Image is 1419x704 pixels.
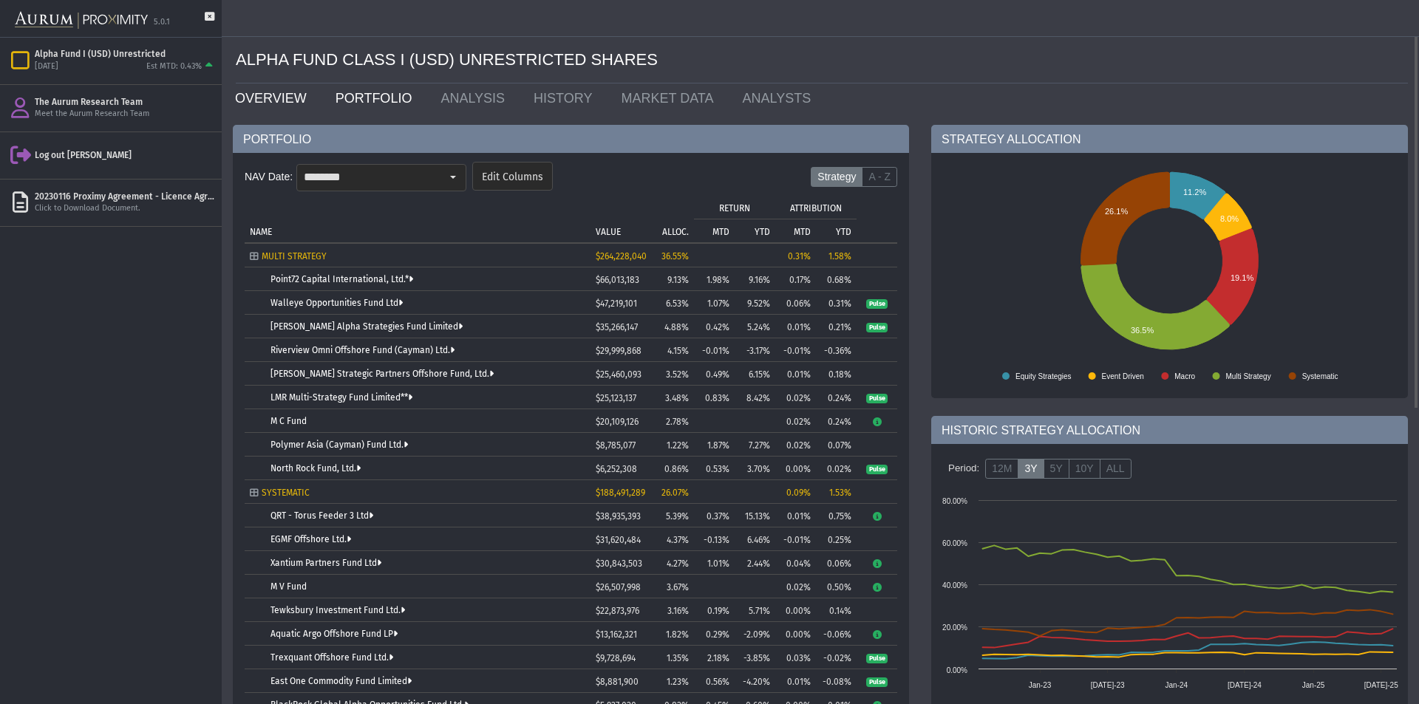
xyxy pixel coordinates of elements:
[694,291,735,315] td: 1.07%
[596,582,641,592] span: $26,507,998
[233,125,909,153] div: PORTFOLIO
[866,394,888,404] span: Pulse
[270,510,373,521] a: QRT - Torus Feeder 3 Ltd
[719,203,750,213] p: RETURN
[1166,681,1188,689] text: Jan-24
[523,83,610,113] a: HISTORY
[816,409,857,433] td: 0.24%
[942,581,967,589] text: 40.00%
[667,440,689,451] span: 1.22%
[666,417,689,427] span: 2.78%
[836,227,851,237] p: YTD
[1226,372,1271,380] text: Multi Strategy
[816,338,857,362] td: -0.36%
[816,551,857,575] td: 0.06%
[324,83,430,113] a: PORTFOLIO
[596,511,641,522] span: $38,935,393
[262,488,310,498] span: SYSTEMATIC
[440,165,466,190] div: Select
[775,315,816,338] td: 0.01%
[270,321,463,332] a: [PERSON_NAME] Alpha Strategies Fund Limited
[816,267,857,291] td: 0.68%
[596,535,641,545] span: $31,620,484
[775,669,816,693] td: 0.01%
[775,362,816,386] td: 0.01%
[694,362,735,386] td: 0.49%
[694,338,735,362] td: -0.01%
[596,606,639,616] span: $22,873,976
[775,338,816,362] td: -0.01%
[712,227,729,237] p: MTD
[931,125,1408,153] div: STRATEGY ALLOCATION
[667,558,689,569] span: 4.27%
[646,195,694,242] td: Column ALLOC.
[667,346,689,356] span: 4.15%
[270,298,403,308] a: Walleye Opportunities Fund Ltd
[1174,372,1195,380] text: Macro
[270,534,351,544] a: EGMF Offshore Ltd.
[816,669,857,693] td: -0.08%
[1105,207,1128,216] text: 26.1%
[35,109,216,120] div: Meet the Aurum Research Team
[15,4,148,37] img: Aurum-Proximity%20white.svg
[35,149,216,161] div: Log out [PERSON_NAME]
[1069,459,1100,479] label: 10Y
[1364,681,1398,689] text: [DATE]-25
[35,203,216,214] div: Click to Download Document.
[816,504,857,527] td: 0.75%
[664,464,689,474] span: 0.86%
[1131,326,1154,335] text: 36.5%
[775,433,816,457] td: 0.02%
[816,219,857,242] td: Column YTD
[482,171,543,184] span: Edit Columns
[816,433,857,457] td: 0.07%
[596,558,642,569] span: $30,843,503
[35,191,216,202] div: 20230116 Proximy Agreement - Licence Agreement executed by Siemprelara.pdf
[694,386,735,409] td: 0.83%
[775,551,816,575] td: 0.04%
[735,433,775,457] td: 7.27%
[866,676,888,686] a: Pulse
[816,598,857,622] td: 0.14%
[931,416,1408,444] div: HISTORIC STRATEGY ALLOCATION
[775,457,816,480] td: 0.00%
[694,267,735,291] td: 1.98%
[667,535,689,545] span: 4.37%
[735,598,775,622] td: 5.71%
[866,299,888,310] span: Pulse
[694,551,735,575] td: 1.01%
[596,298,637,309] span: $47,219,101
[1018,459,1044,479] label: 3Y
[472,162,553,191] dx-button: Edit Columns
[731,83,828,113] a: ANALYSTS
[735,338,775,362] td: -3.17%
[596,417,639,427] span: $20,109,126
[1231,273,1253,282] text: 19.1%
[735,219,775,242] td: Column YTD
[35,61,58,72] div: [DATE]
[596,275,639,285] span: $66,013,183
[775,646,816,669] td: 0.03%
[694,646,735,669] td: 2.18%
[866,298,888,308] a: Pulse
[866,465,888,475] span: Pulse
[270,440,408,450] a: Polymer Asia (Cayman) Fund Ltd.
[1302,372,1338,380] text: Systematic
[429,83,523,113] a: ANALYSIS
[775,622,816,646] td: 0.00%
[270,676,412,686] a: East One Commodity Fund Limited
[694,669,735,693] td: 0.56%
[735,315,775,338] td: 5.24%
[735,622,775,646] td: -2.09%
[596,346,642,356] span: $29,999,868
[262,251,327,262] span: MULTI STRATEGY
[816,362,857,386] td: 0.18%
[694,622,735,646] td: 0.29%
[775,219,816,242] td: Column MTD
[35,48,216,60] div: Alpha Fund I (USD) Unrestricted
[735,551,775,575] td: 2.44%
[942,456,985,481] div: Period:
[664,322,689,332] span: 4.88%
[780,488,811,498] div: 0.09%
[661,488,689,498] span: 26.07%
